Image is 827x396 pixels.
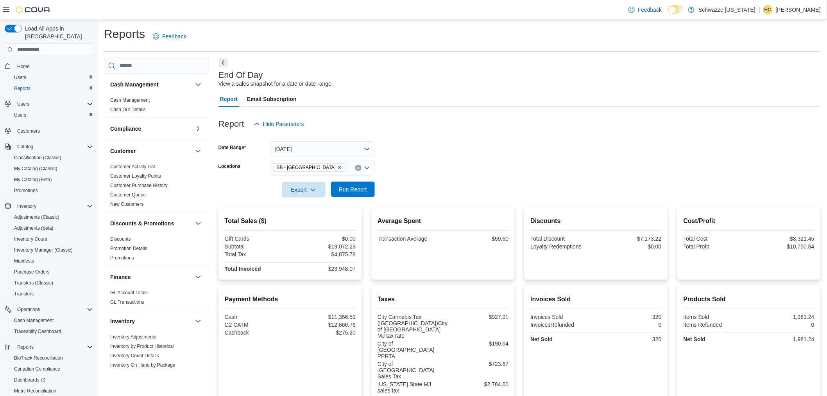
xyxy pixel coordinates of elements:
span: Reports [11,84,93,93]
h3: Report [218,119,244,129]
div: Total Profit [684,243,748,250]
button: Inventory Manager (Classic) [8,245,96,256]
a: Inventory Count [11,234,50,244]
button: Users [14,99,32,109]
label: Locations [218,163,241,169]
div: $10,750.84 [750,243,814,250]
span: Home [17,63,30,70]
span: Inventory Manager (Classic) [11,245,93,255]
button: My Catalog (Classic) [8,163,96,174]
div: -$7,173.22 [598,236,662,242]
a: Traceabilty Dashboard [11,327,64,336]
button: Adjustments (beta) [8,223,96,234]
span: Adjustments (Classic) [11,212,93,222]
div: Cash [225,314,289,320]
button: Compliance [193,124,203,133]
span: Inventory by Product Historical [110,343,174,349]
a: Customer Loyalty Points [110,173,161,179]
h2: Taxes [378,295,508,304]
span: Transfers (Classic) [11,278,93,288]
span: Inventory Count [11,234,93,244]
a: Home [14,62,33,71]
strong: Total Invoiced [225,266,261,272]
button: My Catalog (Beta) [8,174,96,185]
a: Customers [14,126,43,136]
div: InvoicesRefunded [530,322,594,328]
button: Adjustments (Classic) [8,212,96,223]
span: HC [764,5,771,14]
span: Users [14,99,93,109]
div: 0 [750,322,814,328]
h2: Invoices Sold [530,295,661,304]
span: Cash Out Details [110,106,146,113]
p: [PERSON_NAME] [776,5,821,14]
button: Promotions [8,185,96,196]
span: Traceabilty Dashboard [14,328,61,335]
a: My Catalog (Beta) [11,175,55,184]
div: $23,948.07 [292,266,356,272]
span: Dashboards [14,377,45,383]
div: Loyalty Redemptions [530,243,594,250]
button: Traceabilty Dashboard [8,326,96,337]
label: Date Range [218,144,246,151]
a: Users [11,73,29,82]
button: Inventory [2,201,96,212]
a: Inventory On Hand by Package [110,362,175,368]
span: Adjustments (beta) [14,225,54,231]
span: Operations [14,305,93,314]
button: Classification (Classic) [8,152,96,163]
a: My Catalog (Classic) [11,164,61,173]
span: BioTrack Reconciliation [11,353,93,363]
a: Metrc Reconciliation [11,386,59,396]
span: My Catalog (Classic) [11,164,93,173]
a: Users [11,110,29,120]
span: Customers [14,126,93,136]
div: View a sales snapshot for a date or date range. [218,80,333,88]
span: Purchase Orders [11,267,93,277]
div: $12,866.76 [292,322,356,328]
span: Export [286,182,321,198]
span: GL Account Totals [110,290,148,296]
a: Dashboards [11,375,48,385]
a: New Customers [110,202,143,207]
a: Discounts [110,236,131,242]
div: Holly Carpenter [763,5,773,14]
button: Customer [110,147,192,155]
p: Schwazze [US_STATE] [698,5,755,14]
h2: Products Sold [684,295,814,304]
span: Classification (Classic) [14,155,61,161]
p: | [759,5,760,14]
div: Items Refunded [684,322,748,328]
span: Feedback [162,32,186,40]
span: Reports [14,85,30,92]
span: Customer Purchase History [110,182,168,189]
a: Canadian Compliance [11,364,63,374]
input: Dark Mode [668,5,685,14]
span: Feedback [638,6,662,14]
h3: Discounts & Promotions [110,220,174,227]
div: City of [GEOGRAPHIC_DATA] Sales Tax [378,361,442,380]
span: Metrc Reconciliation [11,386,93,396]
strong: Net Sold [684,336,706,342]
a: Purchase Orders [11,267,53,277]
a: Transfers [11,289,37,299]
strong: Net Sold [530,336,553,342]
div: G2 CATM [225,322,289,328]
span: Adjustments (beta) [11,223,93,233]
div: [US_STATE] State MJ sales tax [378,381,442,394]
h2: Average Spent [378,216,508,226]
span: Hide Parameters [263,120,304,128]
span: BioTrack Reconciliation [14,355,63,361]
a: Promotion Details [110,246,147,251]
button: Open list of options [364,165,370,171]
button: Export [282,182,326,198]
div: $0.00 [292,236,356,242]
button: Compliance [110,125,192,133]
button: Transfers (Classic) [8,277,96,288]
button: [DATE] [270,141,375,157]
span: Inventory On Hand by Package [110,362,175,368]
button: Cash Management [193,80,203,89]
button: Users [2,99,96,110]
span: Transfers (Classic) [14,280,53,286]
